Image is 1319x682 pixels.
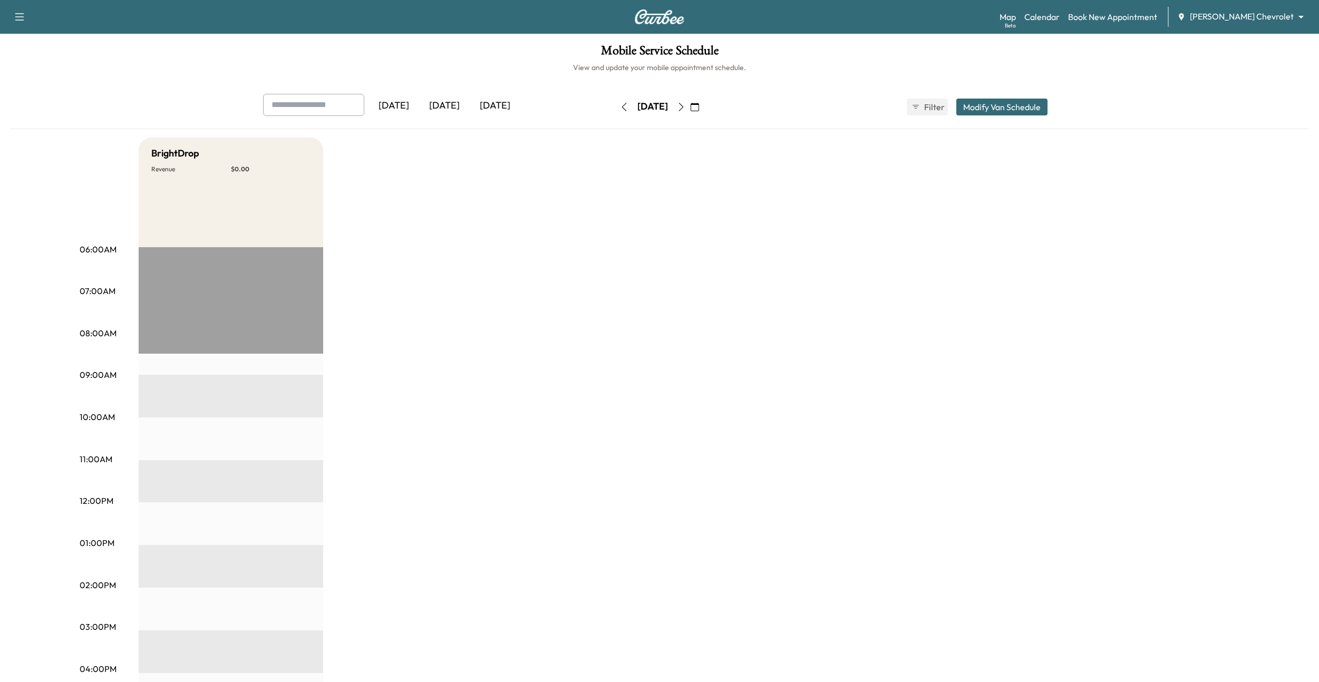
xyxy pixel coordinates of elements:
div: [DATE] [637,100,668,113]
p: 06:00AM [80,243,117,256]
span: Filter [924,101,943,113]
p: 03:00PM [80,620,116,633]
a: Calendar [1024,11,1060,23]
p: 10:00AM [80,411,115,423]
p: 08:00AM [80,327,117,339]
p: 12:00PM [80,494,113,507]
div: [DATE] [368,94,419,118]
button: Filter [907,99,948,115]
div: [DATE] [419,94,470,118]
button: Modify Van Schedule [956,99,1048,115]
div: Beta [1005,22,1016,30]
a: MapBeta [1000,11,1016,23]
h1: Mobile Service Schedule [11,44,1308,62]
img: Curbee Logo [634,9,685,24]
p: 11:00AM [80,453,112,465]
p: 09:00AM [80,368,117,381]
h6: View and update your mobile appointment schedule. [11,62,1308,73]
a: Book New Appointment [1068,11,1157,23]
div: [DATE] [470,94,520,118]
p: $ 0.00 [231,165,311,173]
p: Revenue [151,165,231,173]
h5: BrightDrop [151,146,199,161]
p: 02:00PM [80,579,116,591]
p: 07:00AM [80,285,115,297]
span: [PERSON_NAME] Chevrolet [1190,11,1294,23]
p: 01:00PM [80,537,114,549]
p: 04:00PM [80,662,117,675]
